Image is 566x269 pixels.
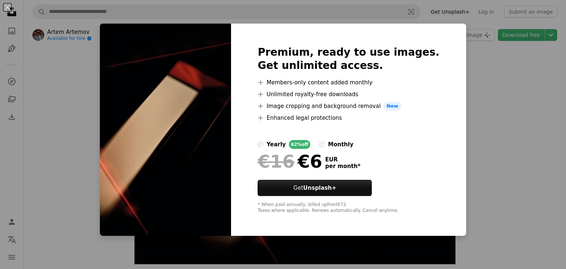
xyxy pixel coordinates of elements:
[266,140,286,149] div: yearly
[328,140,353,149] div: monthly
[258,202,439,214] div: * When paid annually, billed upfront €72 Taxes where applicable. Renews automatically. Cancel any...
[100,24,231,236] img: photo-1659205394917-70d492965e3c
[258,142,263,147] input: yearly62%off
[258,46,439,72] h2: Premium, ready to use images. Get unlimited access.
[258,152,322,171] div: €6
[384,102,401,111] span: New
[258,90,439,99] li: Unlimited royalty-free downloads
[319,142,325,147] input: monthly
[258,152,294,171] span: €16
[258,102,439,111] li: Image cropping and background removal
[258,78,439,87] li: Members-only content added monthly
[303,185,336,191] strong: Unsplash+
[325,163,360,170] span: per month *
[258,113,439,122] li: Enhanced legal protections
[289,140,311,149] div: 62% off
[325,156,360,163] span: EUR
[258,180,372,196] button: GetUnsplash+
